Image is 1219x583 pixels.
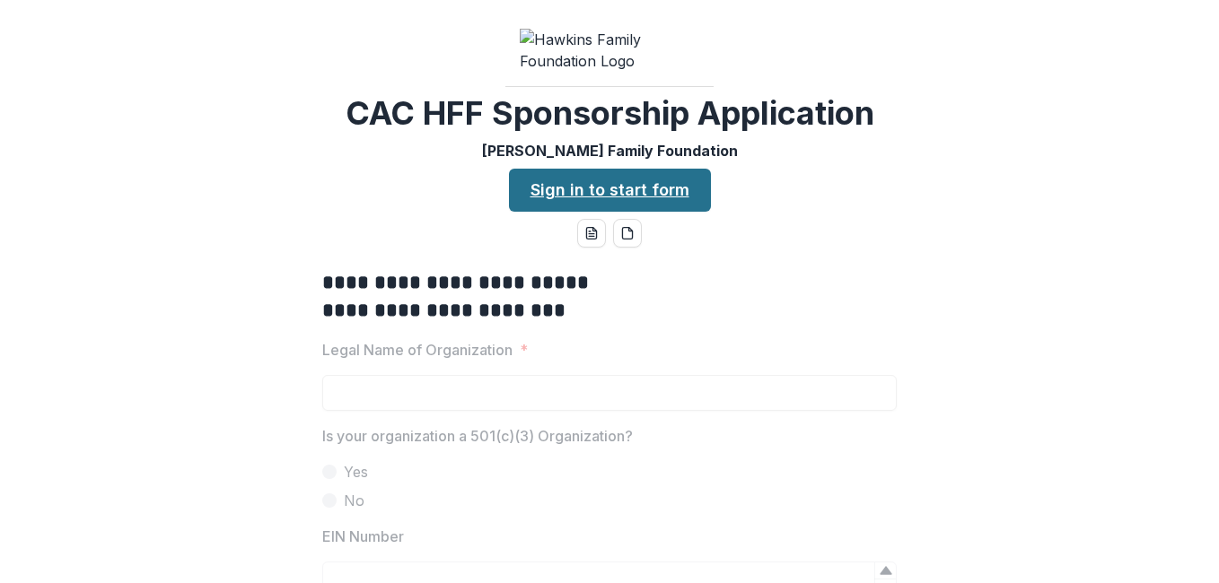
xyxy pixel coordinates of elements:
img: Hawkins Family Foundation Logo [520,29,699,72]
span: No [344,490,364,511]
p: [PERSON_NAME] Family Foundation [482,140,738,161]
p: Legal Name of Organization [322,339,513,361]
p: Is your organization a 501(c)(3) Organization? [322,425,633,447]
p: EIN Number [322,526,404,547]
button: word-download [577,219,606,248]
span: Yes [344,461,368,483]
button: pdf-download [613,219,642,248]
h2: CAC HFF Sponsorship Application [346,94,874,133]
a: Sign in to start form [509,169,711,212]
